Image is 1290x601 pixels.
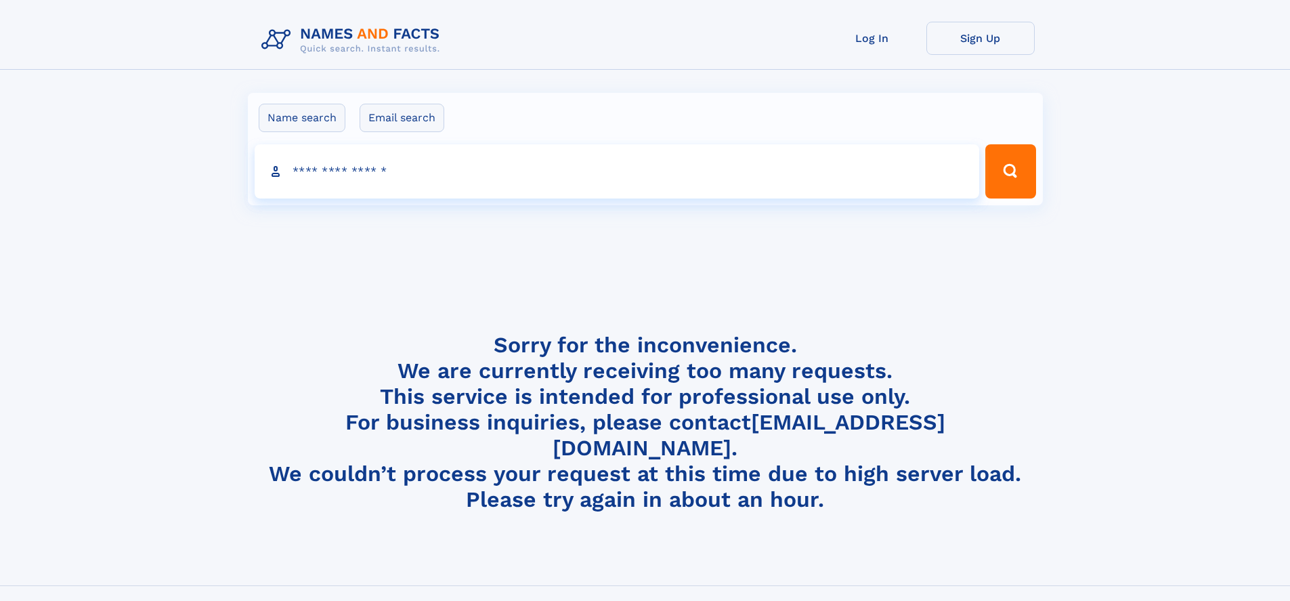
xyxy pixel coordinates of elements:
[360,104,444,132] label: Email search
[256,22,451,58] img: Logo Names and Facts
[553,409,945,461] a: [EMAIL_ADDRESS][DOMAIN_NAME]
[926,22,1035,55] a: Sign Up
[818,22,926,55] a: Log In
[255,144,980,199] input: search input
[259,104,345,132] label: Name search
[985,144,1035,199] button: Search Button
[256,332,1035,513] h4: Sorry for the inconvenience. We are currently receiving too many requests. This service is intend...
